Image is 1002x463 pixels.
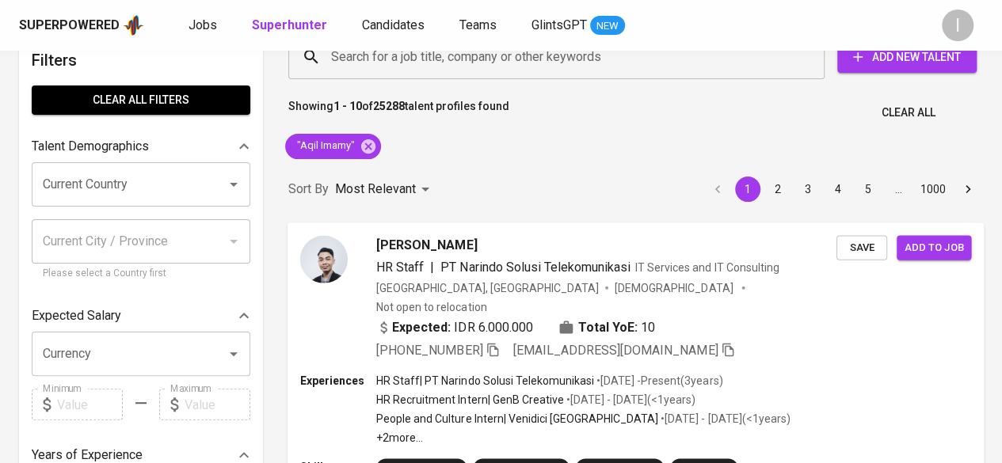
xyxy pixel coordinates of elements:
span: Teams [459,17,497,32]
b: 25288 [373,100,405,112]
span: PT Narindo Solusi Telekomunikasi [440,259,631,274]
span: Clear All filters [44,90,238,110]
button: Go to page 3 [795,176,821,202]
input: Value [185,389,250,420]
button: Add New Talent [837,41,977,73]
button: Go to next page [955,176,981,202]
div: Superpowered [19,17,120,35]
a: Superhunter [252,16,330,36]
p: • [DATE] - Present ( 3 years ) [594,373,722,389]
span: [DEMOGRAPHIC_DATA] [615,279,735,295]
button: Open [223,343,245,365]
img: a1a97755c410af2a213c22760d1bd511.jpg [300,235,348,283]
span: "Aqil Imamy" [285,139,364,154]
p: Experiences [300,373,376,389]
span: 10 [641,317,655,336]
h6: Filters [32,47,250,73]
span: Add New Talent [850,47,964,67]
div: [GEOGRAPHIC_DATA], [GEOGRAPHIC_DATA] [376,279,599,295]
p: • [DATE] - [DATE] ( <1 years ) [564,392,695,408]
button: Open [223,173,245,195]
span: [PHONE_NUMBER] [376,342,482,357]
button: Go to page 1000 [916,176,951,202]
a: Candidates [362,16,428,36]
span: | [430,257,434,276]
p: HR Staff | PT Narindo Solusi Telekomunikasi [376,373,594,389]
button: Go to page 4 [825,176,851,202]
input: Value [57,389,123,420]
span: [PERSON_NAME] [376,235,477,254]
div: IDR 6.000.000 [376,317,533,336]
p: Sort By [288,180,329,199]
p: Showing of talent profiles found [288,98,509,127]
div: Most Relevant [335,175,435,204]
b: 1 - 10 [333,100,362,112]
button: Clear All [875,98,942,127]
span: IT Services and IT Consulting [635,260,779,273]
a: Jobs [189,16,220,36]
div: Expected Salary [32,300,250,332]
button: Save [836,235,887,260]
button: page 1 [735,176,760,202]
b: Total YoE: [578,317,638,336]
span: Save [844,238,879,256]
button: Go to page 5 [855,176,881,202]
p: • [DATE] - [DATE] ( <1 years ) [658,411,790,427]
button: Clear All filters [32,85,250,115]
img: app logo [123,13,144,37]
span: Add to job [905,238,963,256]
div: … [886,181,911,197]
span: HR Staff [376,259,424,274]
p: People and Culture Intern | Venidici [GEOGRAPHIC_DATA] [376,411,658,427]
b: Superhunter [252,17,327,32]
div: Talent Demographics [32,131,250,162]
button: Go to page 2 [765,176,791,202]
p: Talent Demographics [32,137,149,156]
p: +2 more ... [376,430,791,446]
p: Please select a Country first [43,266,239,282]
p: Expected Salary [32,306,121,325]
span: GlintsGPT [531,17,587,32]
a: GlintsGPT NEW [531,16,625,36]
span: [EMAIL_ADDRESS][DOMAIN_NAME] [513,342,718,357]
button: Add to job [897,235,971,260]
span: NEW [590,18,625,34]
div: I [942,9,973,41]
nav: pagination navigation [703,176,983,202]
div: "Aqil Imamy" [285,134,381,159]
a: Teams [459,16,500,36]
a: Superpoweredapp logo [19,13,144,37]
p: Most Relevant [335,180,416,199]
span: Candidates [362,17,425,32]
p: Not open to relocation [376,298,486,314]
span: Jobs [189,17,217,32]
b: Expected: [392,317,451,336]
p: HR Recruitment Intern | GenB Creative [376,392,564,408]
span: Clear All [882,103,935,123]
